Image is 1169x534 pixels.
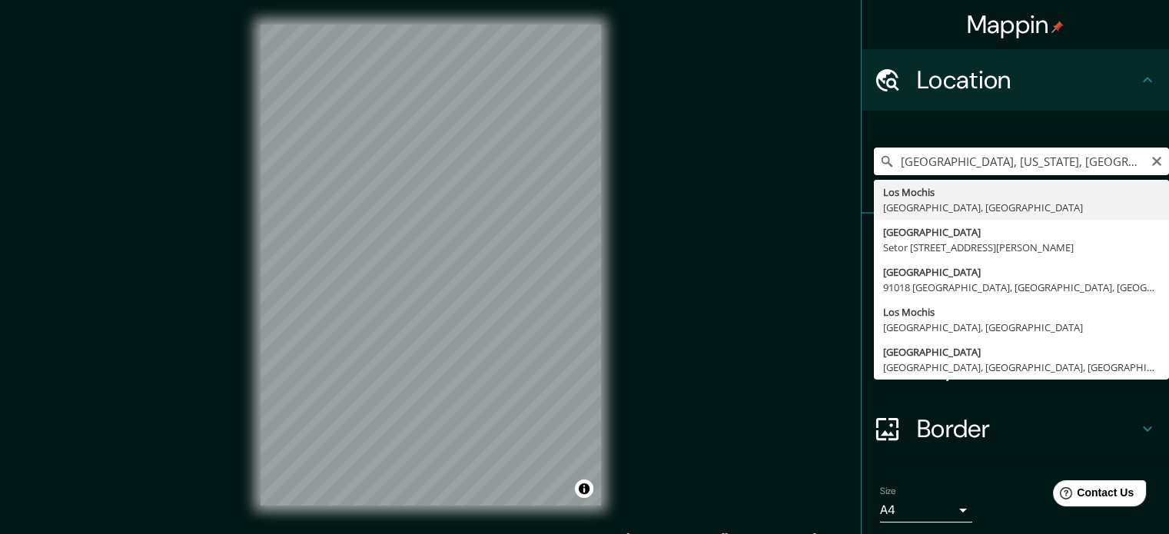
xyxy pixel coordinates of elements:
[575,479,593,498] button: Toggle attribution
[917,65,1138,95] h4: Location
[883,280,1160,295] div: 91018 [GEOGRAPHIC_DATA], [GEOGRAPHIC_DATA], [GEOGRAPHIC_DATA]
[883,184,1160,200] div: Los Mochis
[883,320,1160,335] div: [GEOGRAPHIC_DATA], [GEOGRAPHIC_DATA]
[1151,153,1163,167] button: Clear
[883,200,1160,215] div: [GEOGRAPHIC_DATA], [GEOGRAPHIC_DATA]
[880,498,972,522] div: A4
[1051,21,1064,33] img: pin-icon.png
[1032,474,1152,517] iframe: Help widget launcher
[883,264,1160,280] div: [GEOGRAPHIC_DATA]
[917,352,1138,383] h4: Layout
[261,25,601,506] canvas: Map
[883,360,1160,375] div: [GEOGRAPHIC_DATA], [GEOGRAPHIC_DATA], [GEOGRAPHIC_DATA]
[883,304,1160,320] div: Los Mochis
[883,224,1160,240] div: [GEOGRAPHIC_DATA]
[862,337,1169,398] div: Layout
[883,344,1160,360] div: [GEOGRAPHIC_DATA]
[967,9,1064,40] h4: Mappin
[874,148,1169,175] input: Pick your city or area
[862,275,1169,337] div: Style
[883,240,1160,255] div: Setor [STREET_ADDRESS][PERSON_NAME]
[862,49,1169,111] div: Location
[862,214,1169,275] div: Pins
[862,398,1169,459] div: Border
[880,485,896,498] label: Size
[917,413,1138,444] h4: Border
